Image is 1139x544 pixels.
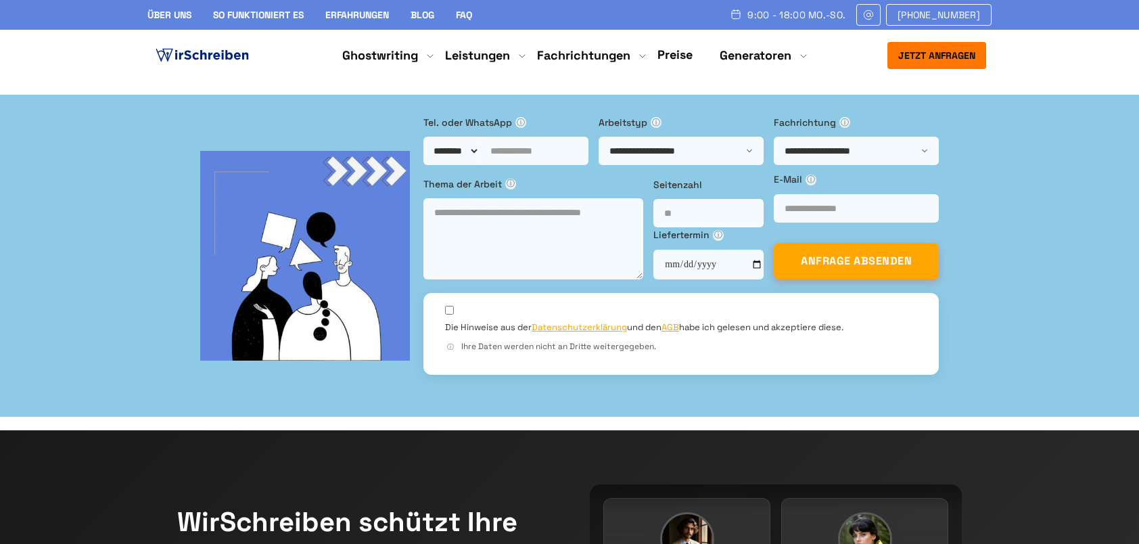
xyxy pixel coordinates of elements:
[445,340,917,353] div: Ihre Daten werden nicht an Dritte weitergegeben.
[774,172,939,187] label: E-Mail
[661,321,679,333] a: AGB
[537,47,630,64] a: Fachrichtungen
[411,9,434,21] a: Blog
[653,227,764,242] label: Liefertermin
[747,9,845,20] span: 9:00 - 18:00 Mo.-So.
[806,175,816,185] span: ⓘ
[445,47,510,64] a: Leistungen
[653,177,764,192] label: Seitenzahl
[713,230,724,241] span: ⓘ
[886,4,992,26] a: [PHONE_NUMBER]
[423,115,588,130] label: Tel. oder WhatsApp
[730,9,742,20] img: Schedule
[445,321,843,334] label: Die Hinweise aus der und den habe ich gelesen und akzeptiere diese.
[887,42,986,69] button: Jetzt anfragen
[423,177,643,191] label: Thema der Arbeit
[898,9,980,20] span: [PHONE_NUMBER]
[774,243,939,279] button: ANFRAGE ABSENDEN
[657,47,693,62] a: Preise
[505,179,516,189] span: ⓘ
[445,342,456,353] span: ⓘ
[599,115,764,130] label: Arbeitstyp
[153,45,252,66] img: logo ghostwriter-österreich
[147,9,191,21] a: Über uns
[651,117,661,128] span: ⓘ
[720,47,791,64] a: Generatoren
[839,117,850,128] span: ⓘ
[342,47,418,64] a: Ghostwriting
[325,9,389,21] a: Erfahrungen
[862,9,875,20] img: Email
[456,9,472,21] a: FAQ
[200,151,410,361] img: bg
[213,9,304,21] a: So funktioniert es
[532,321,627,333] a: Datenschutzerklärung
[774,115,939,130] label: Fachrichtung
[515,117,526,128] span: ⓘ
